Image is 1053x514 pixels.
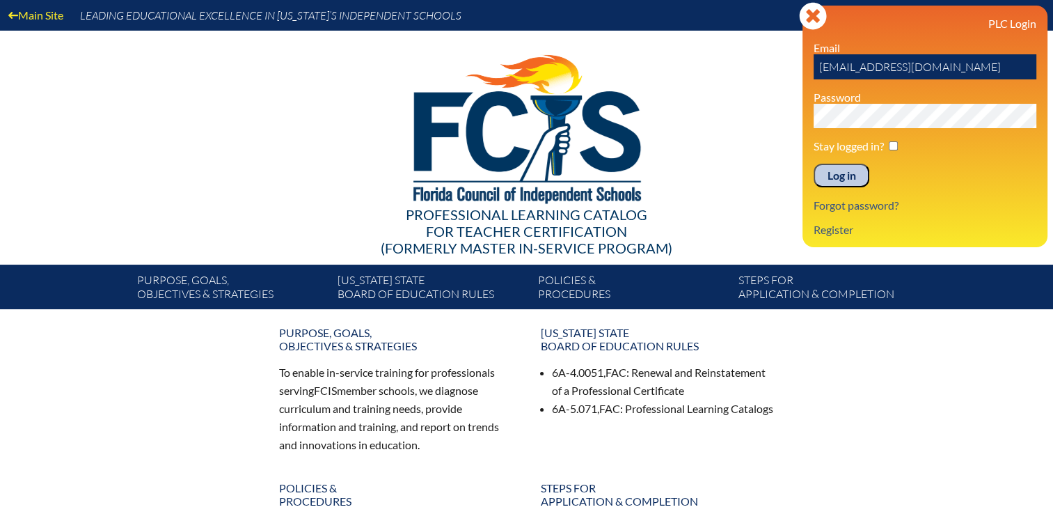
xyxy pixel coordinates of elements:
input: Log in [814,164,869,187]
label: Password [814,91,861,104]
h3: PLC Login [814,17,1036,30]
a: Register [808,220,859,239]
a: Purpose, goals,objectives & strategies [271,320,521,358]
a: [US_STATE] StateBoard of Education rules [532,320,783,358]
a: Purpose, goals,objectives & strategies [132,270,332,309]
a: Policies &Procedures [271,476,521,513]
span: FAC [605,366,626,379]
li: 6A-5.071, : Professional Learning Catalogs [552,400,775,418]
li: 6A-4.0051, : Renewal and Reinstatement of a Professional Certificate [552,364,775,400]
svg: Close [799,2,827,30]
a: Main Site [3,6,69,24]
a: Steps forapplication & completion [532,476,783,513]
span: for Teacher Certification [426,223,627,240]
div: Professional Learning Catalog (formerly Master In-service Program) [126,206,928,256]
a: Steps forapplication & completion [733,270,933,309]
img: FCISlogo221.eps [383,31,670,221]
span: FCIS [314,384,337,397]
a: Forgot password? [808,196,904,215]
p: To enable in-service training for professionals serving member schools, we diagnose curriculum an... [279,364,513,453]
span: FAC [599,402,620,415]
label: Stay logged in? [814,139,884,153]
a: [US_STATE] StateBoard of Education rules [332,270,532,309]
a: Policies &Procedures [532,270,733,309]
label: Email [814,41,840,54]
